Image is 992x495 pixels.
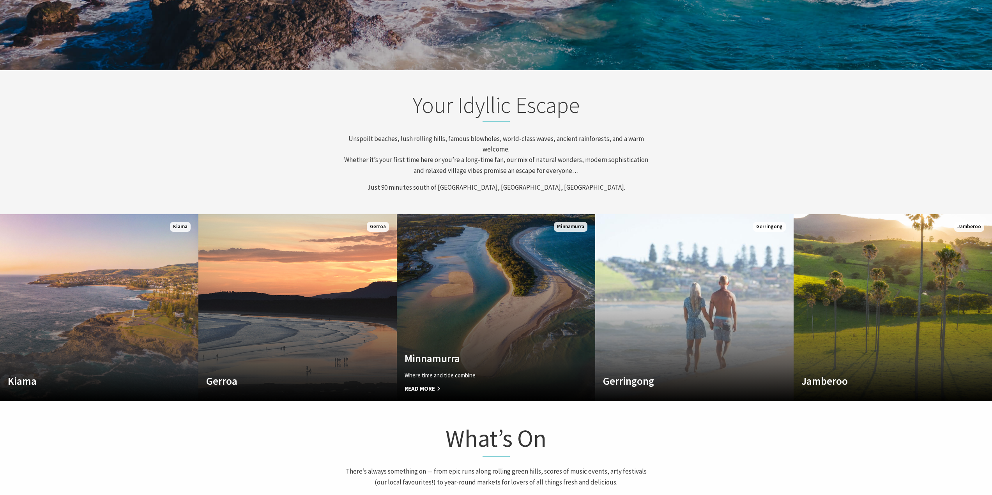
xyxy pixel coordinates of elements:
p: Just 90 minutes south of [GEOGRAPHIC_DATA], [GEOGRAPHIC_DATA], [GEOGRAPHIC_DATA]. [343,182,649,193]
h4: Gerroa [206,375,359,387]
span: Minnamurra [554,222,587,232]
p: There’s always something on — from epic runs along rolling green hills, scores of music events, a... [343,466,649,487]
h1: What’s On [343,423,649,457]
h2: Your Idyllic Escape [343,92,649,122]
h4: Kiama [8,375,161,387]
a: Custom Image Used Jamberoo Jamberoo [794,214,992,401]
h4: Gerringong [603,375,756,387]
span: Kiama [170,222,191,232]
span: Read More [405,384,558,393]
p: Where time and tide combine [405,371,558,380]
h4: Jamberoo [801,375,955,387]
a: Custom Image Used Gerroa Gerroa [198,214,397,401]
span: Gerroa [367,222,389,232]
p: Unspoilt beaches, lush rolling hills, famous blowholes, world-class waves, ancient rainforests, a... [343,134,649,176]
a: Custom Image Used Gerringong Gerringong [595,214,794,401]
a: Custom Image Used Minnamurra Where time and tide combine Read More Minnamurra [397,214,595,401]
h4: Minnamurra [405,352,558,365]
span: Gerringong [753,222,786,232]
span: Jamberoo [954,222,984,232]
